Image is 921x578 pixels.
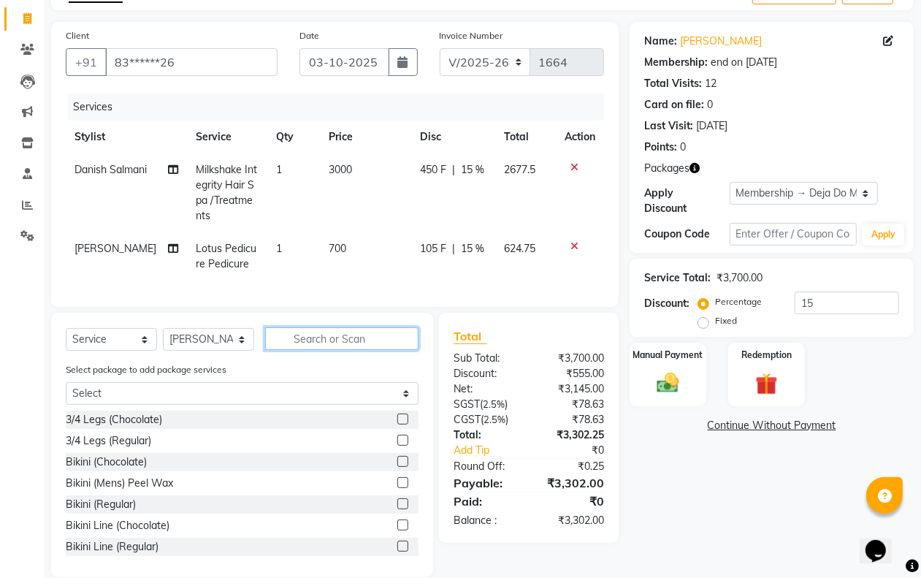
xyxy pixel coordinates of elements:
input: Search or Scan [265,327,419,350]
span: | [452,162,455,178]
div: Discount: [644,296,689,311]
span: 2677.5 [505,163,536,176]
div: ₹78.63 [529,412,615,427]
label: Client [66,29,89,42]
div: ₹3,700.00 [529,351,615,366]
div: 0 [707,97,713,113]
a: Add Tip [443,443,543,458]
label: Percentage [715,295,762,308]
th: Action [556,121,604,153]
div: Coupon Code [644,227,729,242]
img: _cash.svg [650,370,685,395]
span: SGST [454,398,480,411]
div: ₹3,145.00 [529,381,615,397]
div: Last Visit: [644,118,693,134]
div: 3/4 Legs (Chocolate) [66,412,162,427]
div: Membership: [644,55,708,70]
div: Net: [443,381,529,397]
div: ₹0.25 [529,459,615,474]
span: Milkshake Integrity Hair Spa /Treatments [196,163,257,222]
a: [PERSON_NAME] [680,34,762,49]
span: 1 [276,242,282,255]
div: end on [DATE] [711,55,777,70]
span: 105 F [420,241,446,256]
div: Card on file: [644,97,704,113]
div: Bikini Line (Regular) [66,539,158,555]
input: Search by Name/Mobile/Email/Code [105,48,278,76]
div: Bikini (Chocolate) [66,455,147,470]
div: Apply Discount [644,186,729,216]
div: ₹3,302.25 [529,427,615,443]
div: ₹3,700.00 [716,270,763,286]
th: Stylist [66,121,187,153]
span: 700 [329,242,347,255]
div: Bikini Line (Chocolate) [66,518,169,533]
div: Paid: [443,493,529,510]
th: Service [187,121,267,153]
button: Apply [863,224,904,246]
div: Balance : [443,513,529,528]
div: Bikini (Mens) Peel Wax [66,476,173,491]
th: Qty [267,121,321,153]
div: Discount: [443,366,529,381]
span: 2.5% [483,398,505,410]
div: [DATE] [696,118,727,134]
div: ₹0 [529,493,615,510]
a: Continue Without Payment [633,418,911,433]
div: ( ) [443,397,529,412]
th: Total [496,121,557,153]
div: ₹3,302.00 [529,474,615,492]
span: 3000 [329,163,353,176]
span: 450 F [420,162,446,178]
label: Select package to add package services [66,363,226,376]
span: 1 [276,163,282,176]
div: Total: [443,427,529,443]
span: Total [454,329,487,344]
div: ( ) [443,412,529,427]
th: Disc [411,121,495,153]
div: ₹0 [543,443,615,458]
label: Redemption [741,349,792,362]
iframe: chat widget [860,520,906,563]
div: Service Total: [644,270,711,286]
span: Lotus Pedicure Pedicure [196,242,256,270]
span: 15 % [461,241,484,256]
div: Sub Total: [443,351,529,366]
div: Services [67,94,615,121]
span: 15 % [461,162,484,178]
label: Date [299,29,319,42]
div: 3/4 Legs (Regular) [66,433,151,449]
div: ₹3,302.00 [529,513,615,528]
div: ₹78.63 [529,397,615,412]
span: 624.75 [505,242,536,255]
label: Fixed [715,314,737,327]
span: [PERSON_NAME] [74,242,156,255]
div: 0 [680,140,686,155]
div: Bikini (Regular) [66,497,136,512]
div: Payable: [443,474,529,492]
div: Round Off: [443,459,529,474]
div: 12 [705,76,716,91]
label: Invoice Number [440,29,503,42]
th: Price [321,121,412,153]
span: | [452,241,455,256]
button: +91 [66,48,107,76]
span: 2.5% [484,414,505,425]
div: ₹555.00 [529,366,615,381]
label: Manual Payment [633,349,703,362]
span: Packages [644,161,689,176]
span: Danish Salmani [74,163,147,176]
img: _gift.svg [749,370,784,398]
div: Total Visits: [644,76,702,91]
div: Name: [644,34,677,49]
div: Points: [644,140,677,155]
span: CGST [454,413,481,426]
input: Enter Offer / Coupon Code [730,223,857,246]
